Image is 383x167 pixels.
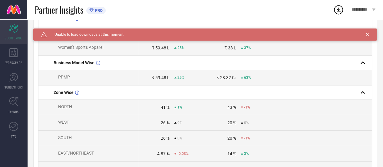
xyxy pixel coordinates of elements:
span: SOUTH [58,135,72,140]
div: Open download list [333,4,344,15]
span: 25% [177,75,184,80]
span: Business Model Wise [54,60,94,65]
span: -1% [244,136,250,140]
div: 26 % [161,136,170,141]
div: ₹ 59.48 L [152,75,170,80]
span: -1% [244,105,250,109]
span: TRENDS [8,109,19,114]
span: NORTH [58,104,72,109]
span: SUGGESTIONS [5,85,23,89]
span: 25% [177,46,184,50]
div: 14 % [227,151,236,156]
span: 63% [244,75,251,80]
div: 26 % [161,120,170,125]
span: PRO [94,8,103,13]
span: Partner Insights [35,4,83,16]
div: ₹ 33 L [224,45,236,50]
span: SCORECARDS [5,36,23,40]
span: 0% [177,121,182,125]
span: PPMP [58,75,70,79]
span: FWD [11,134,17,139]
div: 20 % [227,136,236,141]
span: EAST/NORTHEAST [58,151,94,155]
div: ₹ 28.32 Cr [216,75,236,80]
div: 43 % [227,105,236,110]
span: 37% [244,46,251,50]
span: -0.03% [177,152,189,156]
div: 41 % [161,105,170,110]
span: 0% [244,121,249,125]
span: Zone Wise [54,90,74,95]
div: ₹ 59.48 L [152,45,170,50]
span: Unable to load downloads at this moment [47,32,124,37]
div: 4.87 % [157,151,170,156]
span: WORKSPACE [5,60,22,65]
span: 3% [244,152,249,156]
div: 20 % [227,120,236,125]
span: 1% [177,105,182,109]
span: WEST [58,120,69,125]
span: Women's Sports Apparel [58,45,103,50]
span: 0% [177,136,182,140]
